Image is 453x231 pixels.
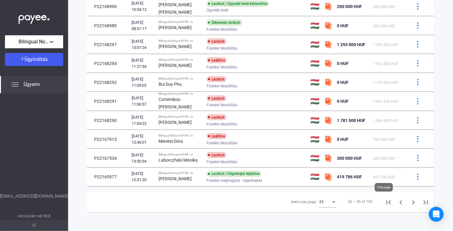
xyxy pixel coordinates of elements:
[207,63,237,71] span: Fizetési felszólítás
[159,44,192,49] strong: [PERSON_NAME]
[159,58,202,62] div: Bilingual Nonprofit Kft. vs
[207,133,227,139] div: Leállítva
[411,152,424,165] button: more-blue
[415,136,421,142] img: more-blue
[159,20,202,24] div: Bilingual Nonprofit Kft. vs
[325,136,332,143] img: szamlazzhu-mini
[132,171,154,183] div: [DATE] 12:31:20
[207,120,237,128] span: Fizetési felszólítás
[420,196,432,208] button: Last page
[132,114,154,127] div: [DATE] 11:04:22
[308,35,322,54] td: 🇭🇺
[87,35,129,54] td: P22168297
[373,5,396,9] span: 200 000 HUF
[207,45,237,52] span: Fizetési felszólítás
[159,134,202,137] div: Bilingual Nonprofit Kft. vs
[308,73,322,92] td: 🇭🇺
[415,79,421,85] img: more-blue
[207,38,226,45] div: Lezárult
[159,97,192,109] strong: Cortembos-[PERSON_NAME]
[5,53,63,66] button: Ügyindítás
[308,16,322,35] td: 🇭🇺
[415,3,421,10] img: more-blue
[373,175,396,180] span: 667 336 HUF
[411,57,424,70] button: more-blue
[415,155,421,161] img: more-blue
[411,114,424,127] button: more-blue
[337,4,362,9] span: 200 000 HUF
[395,196,407,208] button: Previous page
[373,137,396,142] span: 760 000 HUF
[411,171,424,184] button: more-blue
[415,117,421,124] img: more-blue
[319,200,324,204] span: 25
[87,130,129,149] td: P22167913
[373,99,399,104] span: 1 591 876 HUF
[373,43,399,47] span: 1 597 000 HUF
[87,168,129,186] td: P22165977
[415,22,421,29] img: more-blue
[415,98,421,105] img: more-blue
[87,149,129,168] td: P22167534
[159,25,192,30] strong: [PERSON_NAME]
[375,183,393,192] div: First page
[415,60,421,67] img: more-blue
[319,198,337,206] mat-select: Items per page:
[132,38,154,51] div: [DATE] 13:01:24
[159,39,202,43] div: Bilingual Nonprofit Kft. vs
[87,111,129,130] td: P22168290
[411,95,424,108] button: more-blue
[373,156,396,161] span: 300 000 HUF
[308,168,322,186] td: 🇭🇺
[207,171,261,177] div: Lezárult | Végrehajtó kijelölve
[411,76,424,89] button: more-blue
[325,60,332,67] img: szamlazzhu-mini
[132,152,154,164] div: [DATE] 13:50:34
[373,81,399,85] span: 1 176 000 HUF
[373,119,399,123] span: 1 856 000 HUF
[159,177,192,181] strong: [PERSON_NAME]
[38,214,51,218] strong: v2.10.2
[132,95,154,107] div: [DATE] 11:06:57
[415,41,421,48] img: more-blue
[207,20,242,26] div: Sikeresen lezárult
[159,158,198,163] strong: Laborczfalvi Mónika
[207,95,226,102] div: Lezárult
[5,35,63,48] button: Bilingual Nonprofit Kft.
[325,22,332,29] img: szamlazzhu-mini
[132,133,154,146] div: [DATE] 12:46:01
[382,196,395,208] button: First page
[411,19,424,32] button: more-blue
[159,115,202,119] div: Bilingual Nonprofit Kft. vs
[207,76,226,82] div: Lezárult
[132,0,154,13] div: [DATE] 10:54:12
[325,155,332,162] img: szamlazzhu-mini
[337,175,362,180] span: 419 786 HUF
[325,41,332,48] img: szamlazzhu-mini
[308,92,322,111] td: 🇭🇺
[207,101,237,109] span: Fizetési felszólítás
[132,20,154,32] div: [DATE] 08:51:17
[337,61,349,66] span: 0 HUF
[132,57,154,70] div: [DATE] 11:27:54
[308,149,322,168] td: 🇭🇺
[159,153,202,156] div: Bilingual Nonprofit Kft. vs
[337,118,365,123] span: 1 781 000 HUF
[207,158,237,166] span: Fizetési felszólítás
[415,174,421,180] img: more-blue
[337,80,349,85] span: 0 HUF
[159,139,183,144] strong: Meretei Dóra
[348,198,372,206] div: 26 – 50 of 145
[337,99,349,104] span: 0 HUF
[25,56,48,62] span: Ügyindítás
[325,173,332,181] img: szamlazzhu-mini
[411,133,424,146] button: more-blue
[87,54,129,73] td: P22168294
[337,42,365,47] span: 1 293 000 HUF
[207,26,237,33] span: Fizetési felszólítás
[159,2,192,15] strong: [PERSON_NAME] [PERSON_NAME]
[207,177,262,185] span: Fizetési meghagyás - végrehajtás
[159,63,192,68] strong: [PERSON_NAME]
[325,117,332,124] img: szamlazzhu-mini
[207,114,226,120] div: Lezárult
